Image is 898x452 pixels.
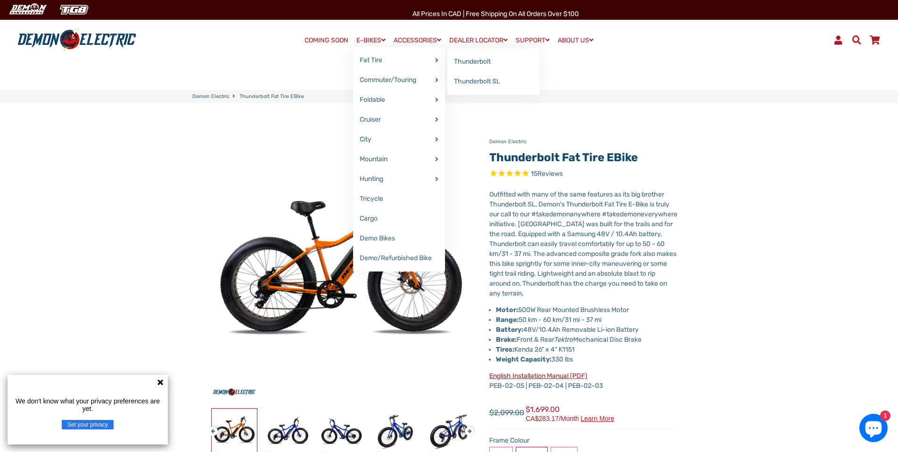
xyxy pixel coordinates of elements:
a: ABOUT US [554,33,597,47]
span: $1,699.00 [526,404,614,422]
span: 15 reviews [531,170,563,178]
a: Commuter/Touring [353,70,445,90]
span: $2,099.00 [489,407,524,419]
span: All Prices in CAD | Free shipping on all orders over $100 [412,10,579,18]
em: Tektro [554,336,573,344]
a: Mountain [353,149,445,169]
a: English Installation Manual (PDF) [489,372,587,380]
a: Tricycle [353,189,445,209]
label: Frame Colour [489,436,677,445]
img: TGB Canada [55,2,93,17]
a: Demo Bikes [353,229,445,248]
strong: Battery: [496,326,523,334]
a: Demon Electric [192,93,230,101]
span: Outfitted with many of the same features as its big brother Thunderbolt SL, Demon's Thunderbolt F... [489,190,677,297]
li: 500W Rear Mounted Brushless Motor [496,305,677,315]
p: PEB-02-05 | PEB-02-04 | PEB-02-03 [489,371,677,391]
a: Fat Tire [353,50,445,70]
li: Front & Rear Mechanical Disc Brake [496,335,677,345]
a: Thunderbolt SL [447,72,539,91]
li: 48V/10.4Ah Removable Li-ion Battery [496,325,677,335]
a: Cargo [353,209,445,229]
li: 50 km - 60 km/31 mi - 37 mi [496,315,677,325]
a: E-BIKES [353,33,389,47]
strong: Weight Capacity: [496,355,552,363]
span: Thunderbolt Fat Tire eBike [239,93,304,101]
strong: Tires: [496,345,514,353]
a: Foldable [353,90,445,110]
a: Hunting [353,169,445,189]
li: 330 lbs [496,354,677,364]
strong: Brake: [496,336,517,344]
button: Set your privacy [62,420,114,429]
span: Reviews [537,170,563,178]
img: Demon Electric logo [14,28,140,52]
li: Kenda 26" x 4" K1151 [496,345,677,354]
strong: Motor: [496,306,518,314]
span: Rated 4.8 out of 5 stars 15 reviews [489,169,677,180]
a: Thunderbolt Fat Tire eBike [489,151,638,164]
img: Demon Electric [5,2,50,17]
a: City [353,130,445,149]
button: Next [465,422,470,433]
a: Demo/Refurbished Bike [353,248,445,268]
strong: Range: [496,316,519,324]
button: Previous [208,422,214,433]
p: We don't know what your privacy preferences are yet. [11,397,164,412]
p: Demon Electric [489,138,677,146]
a: DEALER LOCATOR [446,33,511,47]
a: COMING SOON [301,34,352,47]
a: Cruiser [353,110,445,130]
a: SUPPORT [512,33,553,47]
a: ACCESSORIES [390,33,445,47]
inbox-online-store-chat: Shopify online store chat [857,414,890,444]
a: Thunderbolt [447,52,539,72]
